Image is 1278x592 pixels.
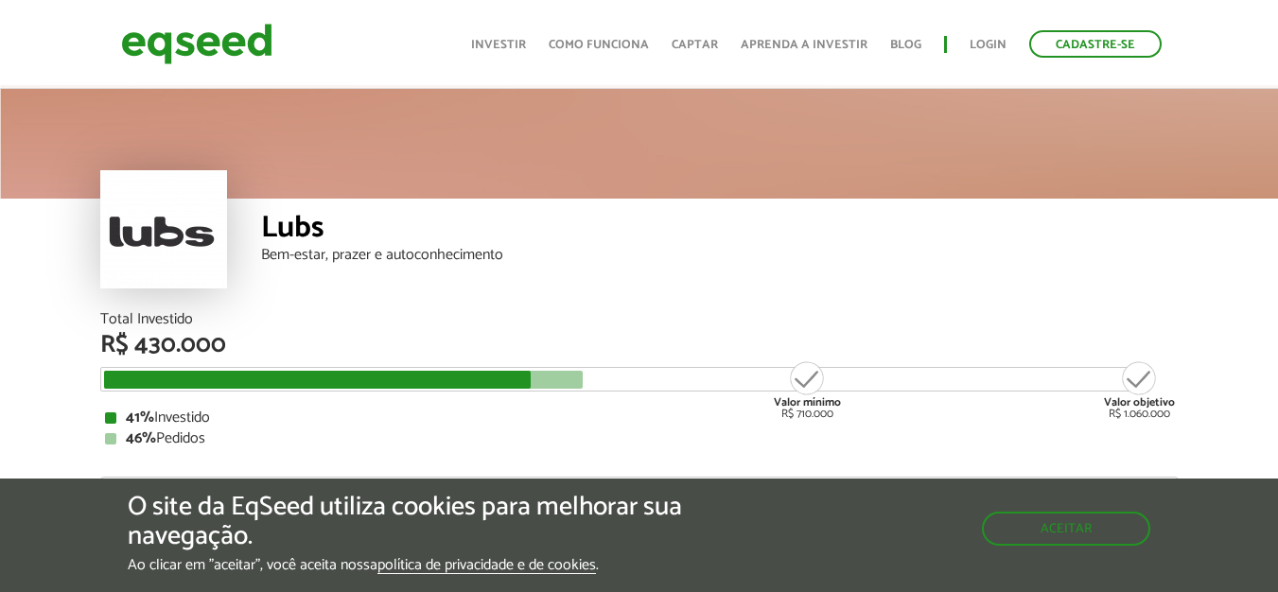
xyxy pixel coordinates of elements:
[741,39,867,51] a: Aprenda a investir
[105,410,1174,426] div: Investido
[982,512,1150,546] button: Aceitar
[1104,359,1175,420] div: R$ 1.060.000
[121,19,272,69] img: EqSeed
[970,39,1007,51] a: Login
[128,556,741,574] p: Ao clicar em "aceitar", você aceita nossa .
[1029,30,1162,58] a: Cadastre-se
[126,405,154,430] strong: 41%
[377,558,596,574] a: política de privacidade e de cookies
[672,39,718,51] a: Captar
[890,39,921,51] a: Blog
[772,359,843,420] div: R$ 710.000
[105,431,1174,446] div: Pedidos
[774,393,841,411] strong: Valor mínimo
[128,493,741,551] h5: O site da EqSeed utiliza cookies para melhorar sua navegação.
[549,39,649,51] a: Como funciona
[261,248,1179,263] div: Bem-estar, prazer e autoconhecimento
[261,213,1179,248] div: Lubs
[126,426,156,451] strong: 46%
[100,333,1179,357] div: R$ 430.000
[100,312,1179,327] div: Total Investido
[471,39,526,51] a: Investir
[1104,393,1175,411] strong: Valor objetivo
